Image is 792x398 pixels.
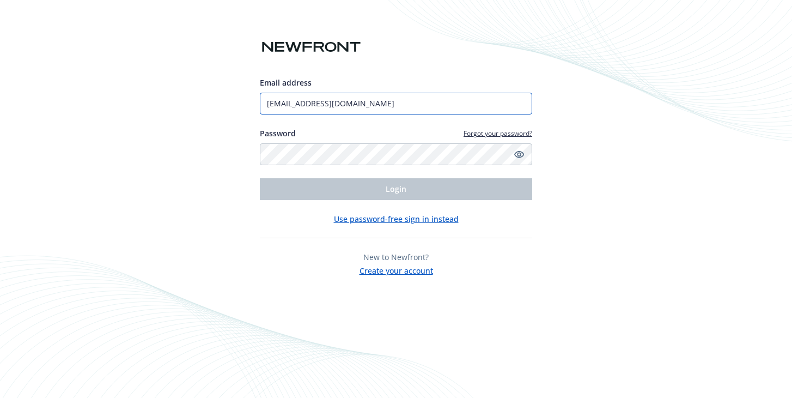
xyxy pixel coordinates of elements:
button: Create your account [360,263,433,276]
input: Enter your password [260,143,532,165]
img: Newfront logo [260,38,363,57]
span: New to Newfront? [363,252,429,262]
a: Show password [513,148,526,161]
button: Use password-free sign in instead [334,213,459,225]
button: Login [260,178,532,200]
span: Email address [260,77,312,88]
input: Enter your email [260,93,532,114]
span: Login [386,184,406,194]
label: Password [260,128,296,139]
a: Forgot your password? [464,129,532,138]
